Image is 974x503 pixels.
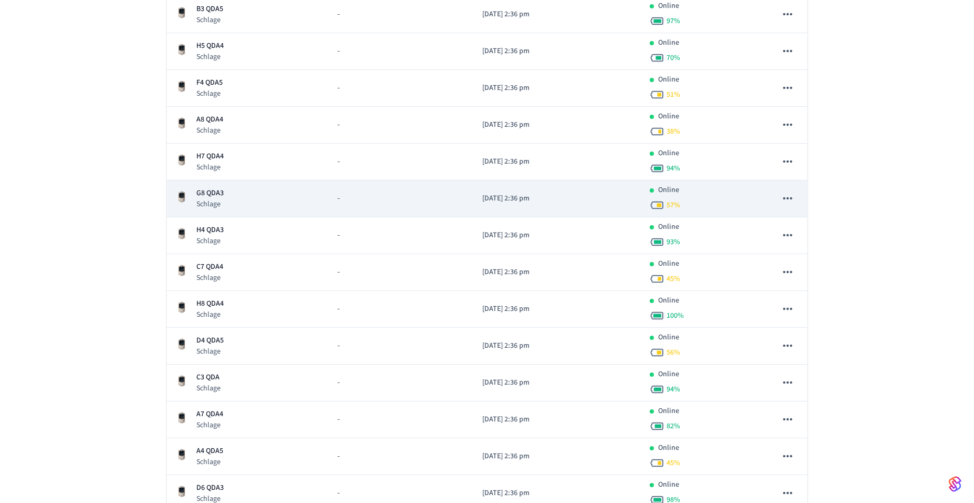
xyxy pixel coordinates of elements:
[196,309,224,320] p: Schlage
[658,332,679,343] p: Online
[658,369,679,380] p: Online
[482,9,633,20] p: [DATE] 2:36 pm
[337,304,340,315] span: -
[196,88,223,99] p: Schlage
[482,267,633,278] p: [DATE] 2:36 pm
[658,406,679,417] p: Online
[658,442,679,454] p: Online
[196,346,224,357] p: Schlage
[196,225,224,236] p: H4 QDA3
[667,274,680,284] span: 45 %
[175,448,188,461] img: Schlage Sense Smart Deadbolt with Camelot Trim, Front
[667,163,680,174] span: 94 %
[175,375,188,387] img: Schlage Sense Smart Deadbolt with Camelot Trim, Front
[337,156,340,167] span: -
[196,273,223,283] p: Schlage
[175,6,188,19] img: Schlage Sense Smart Deadbolt with Camelot Trim, Front
[175,190,188,203] img: Schlage Sense Smart Deadbolt with Camelot Trim, Front
[658,148,679,159] p: Online
[482,156,633,167] p: [DATE] 2:36 pm
[196,372,221,383] p: C3 QDA
[196,15,223,25] p: Schlage
[196,199,224,209] p: Schlage
[658,1,679,12] p: Online
[337,267,340,278] span: -
[667,53,680,63] span: 70 %
[482,83,633,94] p: [DATE] 2:36 pm
[175,264,188,277] img: Schlage Sense Smart Deadbolt with Camelot Trim, Front
[337,451,340,462] span: -
[482,304,633,315] p: [DATE] 2:36 pm
[196,261,223,273] p: C7 QDA4
[482,377,633,388] p: [DATE] 2:36 pm
[196,409,223,420] p: A7 QDA4
[196,77,223,88] p: F4 QDA5
[196,41,224,52] p: H5 QDA4
[196,4,223,15] p: B3 QDA5
[175,80,188,93] img: Schlage Sense Smart Deadbolt with Camelot Trim, Front
[337,414,340,425] span: -
[658,185,679,196] p: Online
[667,347,680,358] span: 56 %
[658,222,679,233] p: Online
[658,111,679,122] p: Online
[482,230,633,241] p: [DATE] 2:36 pm
[482,451,633,462] p: [DATE] 2:36 pm
[337,193,340,204] span: -
[667,89,680,100] span: 51 %
[337,230,340,241] span: -
[658,74,679,85] p: Online
[667,458,680,468] span: 45 %
[337,340,340,351] span: -
[337,9,340,20] span: -
[482,193,633,204] p: [DATE] 2:36 pm
[175,227,188,240] img: Schlage Sense Smart Deadbolt with Camelot Trim, Front
[337,83,340,94] span: -
[175,485,188,498] img: Schlage Sense Smart Deadbolt with Camelot Trim, Front
[482,340,633,351] p: [DATE] 2:36 pm
[658,479,679,490] p: Online
[196,446,223,457] p: A4 QDA5
[196,335,224,346] p: D4 QDA5
[482,488,633,499] p: [DATE] 2:36 pm
[949,476,961,492] img: SeamLogoGradient.69752ec5.svg
[196,236,224,246] p: Schlage
[196,114,223,125] p: A8 QDA4
[482,414,633,425] p: [DATE] 2:36 pm
[667,310,684,321] span: 100 %
[196,52,224,62] p: Schlage
[196,420,223,430] p: Schlage
[337,119,340,130] span: -
[196,482,224,494] p: D6 QDA3
[337,46,340,57] span: -
[175,117,188,129] img: Schlage Sense Smart Deadbolt with Camelot Trim, Front
[658,37,679,48] p: Online
[196,162,224,173] p: Schlage
[667,237,680,247] span: 93 %
[658,295,679,306] p: Online
[196,298,224,309] p: H8 QDA4
[667,16,680,26] span: 97 %
[482,119,633,130] p: [DATE] 2:36 pm
[196,125,223,136] p: Schlage
[196,457,223,467] p: Schlage
[175,338,188,350] img: Schlage Sense Smart Deadbolt with Camelot Trim, Front
[667,421,680,431] span: 82 %
[175,301,188,314] img: Schlage Sense Smart Deadbolt with Camelot Trim, Front
[175,411,188,424] img: Schlage Sense Smart Deadbolt with Camelot Trim, Front
[196,151,224,162] p: H7 QDA4
[667,384,680,395] span: 94 %
[337,377,340,388] span: -
[175,154,188,166] img: Schlage Sense Smart Deadbolt with Camelot Trim, Front
[658,258,679,269] p: Online
[667,126,680,137] span: 38 %
[667,200,680,210] span: 57 %
[482,46,633,57] p: [DATE] 2:36 pm
[337,488,340,499] span: -
[196,383,221,394] p: Schlage
[196,188,224,199] p: G8 QDA3
[175,43,188,56] img: Schlage Sense Smart Deadbolt with Camelot Trim, Front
